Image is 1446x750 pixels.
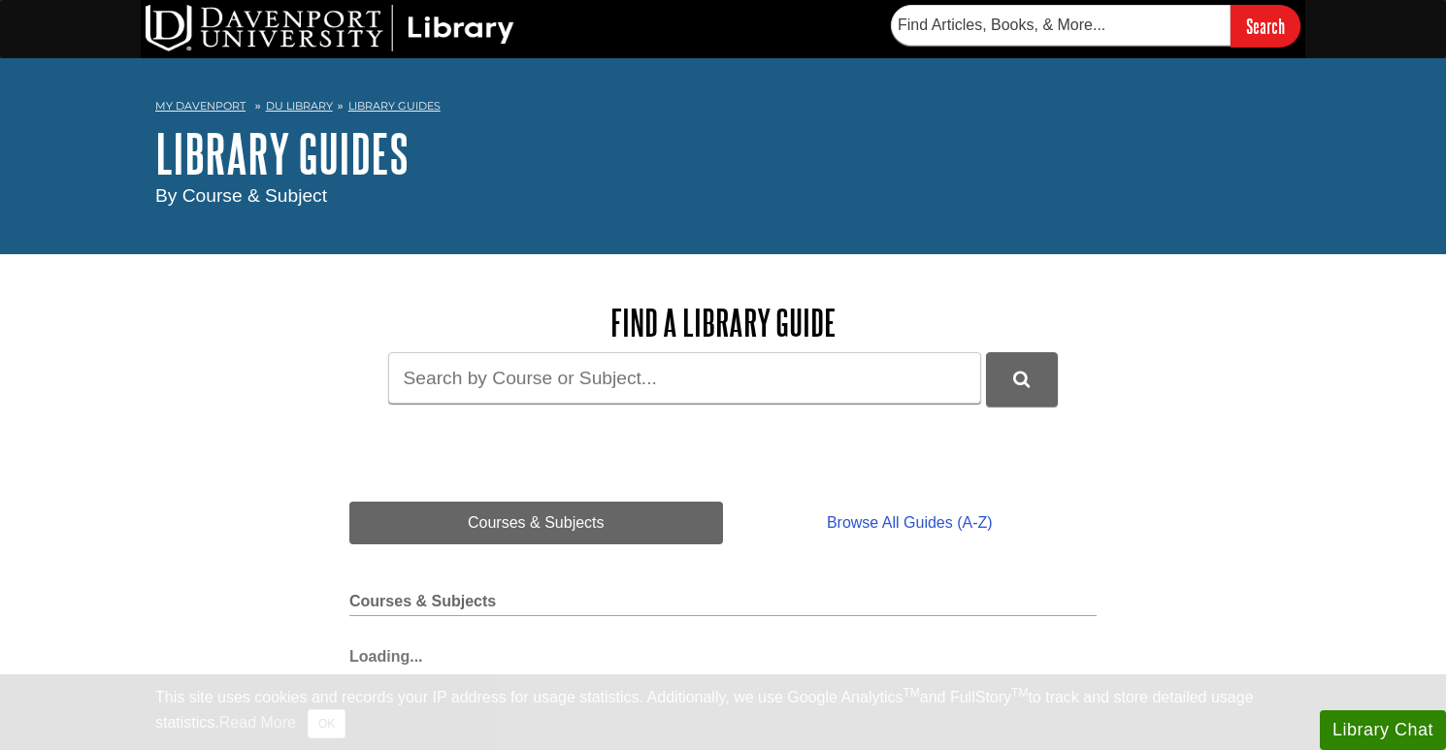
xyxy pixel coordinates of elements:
div: This site uses cookies and records your IP address for usage statistics. Additionally, we use Goo... [155,686,1291,738]
h2: Courses & Subjects [349,593,1097,616]
a: Library Guides [348,99,441,113]
nav: breadcrumb [155,93,1291,124]
input: Search by Course or Subject... [388,352,981,404]
a: DU Library [266,99,333,113]
form: Searches DU Library's articles, books, and more [891,5,1300,47]
i: Search Library Guides [1013,371,1030,388]
a: My Davenport [155,98,246,114]
a: Browse All Guides (A-Z) [723,502,1097,544]
h2: Find a Library Guide [349,303,1097,342]
input: Find Articles, Books, & More... [891,5,1231,46]
input: Search [1231,5,1300,47]
a: Courses & Subjects [349,502,723,544]
button: Library Chat [1320,710,1446,750]
a: Read More [219,714,296,731]
h1: Library Guides [155,124,1291,182]
div: Loading... [349,636,1097,668]
div: By Course & Subject [155,182,1291,211]
button: Close [308,709,345,738]
img: DU Library [146,5,514,51]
